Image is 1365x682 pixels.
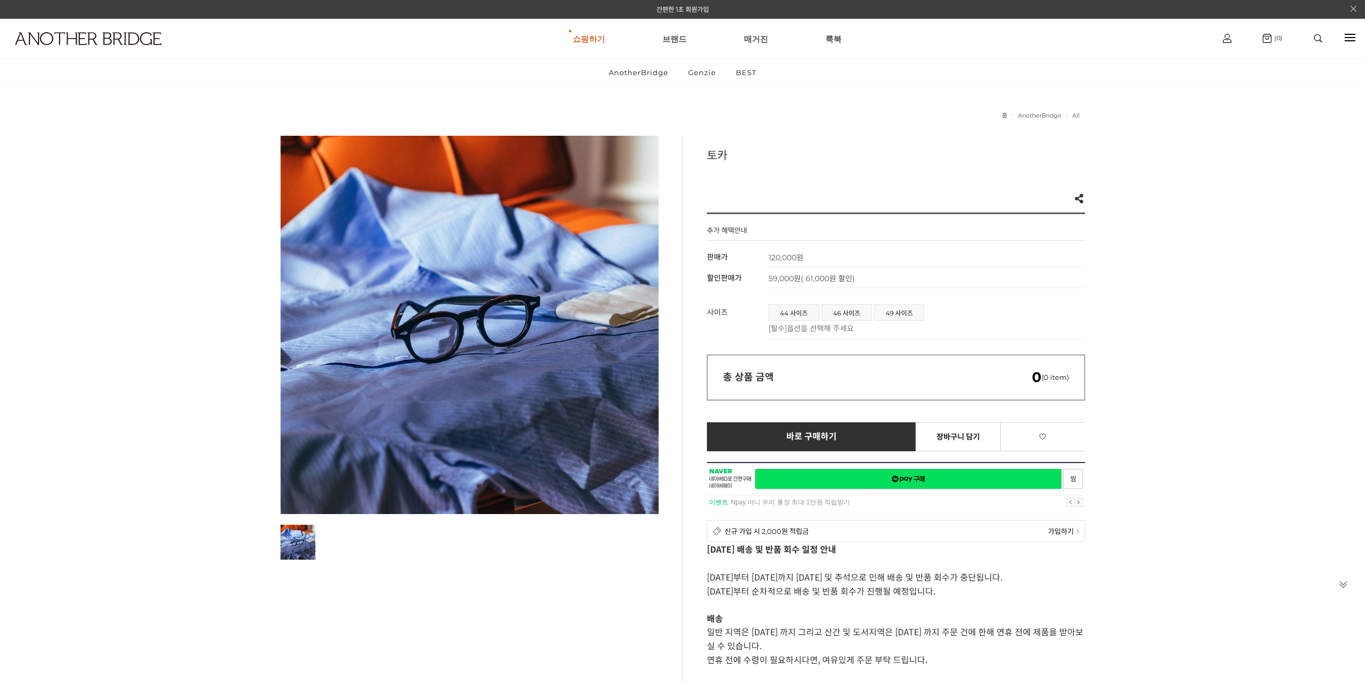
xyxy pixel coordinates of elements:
[769,304,819,321] li: 44 사이즈
[1063,469,1083,489] a: 새창
[707,652,1085,666] p: 연휴 전에 수령이 필요하시다면, 여유있게 주문 부탁 드립니다.
[709,498,728,506] strong: 이벤트
[723,371,774,383] strong: 총 상품 금액
[769,274,855,283] span: 59,000원
[1314,34,1322,42] img: search
[707,299,769,340] th: 사이즈
[769,253,803,262] strong: 120,000원
[573,19,605,58] a: 쇼핑하기
[1032,369,1042,386] em: 0
[707,584,1085,598] p: [DATE]부터 순차적으로 배송 및 반품 회수가 진행될 예정입니다.
[825,19,842,58] a: 룩북
[707,625,1085,652] p: 일반 지역은 [DATE] 까지 그리고 산간 및 도서지역은 [DATE] 까지 주문 건에 한해 연휴 전에 제품을 받아보실 수 있습니다.
[801,274,855,283] span: ( 61,000원 할인)
[713,526,722,536] img: detail_membership.png
[874,304,924,321] li: 49 사이즈
[5,32,210,71] a: logo
[707,146,1085,163] h3: 토카
[1032,373,1069,382] span: (0 item)
[1272,34,1282,42] span: (0)
[707,520,1085,542] a: 신규 가입 시 2,000원 적립금 가입하기
[755,469,1061,489] a: 새창
[15,32,161,45] img: logo
[600,58,677,86] a: AnotherBridge
[281,525,315,560] img: 7e6ff232aebe35997be30ccedceacef4.jpg
[656,5,709,13] a: 간편한 1초 회원가입
[787,324,854,333] span: 옵션을 선택해 주세요
[1076,529,1079,534] img: npay_sp_more.png
[1072,112,1080,119] a: All
[916,422,1001,451] a: 장바구니 담기
[731,498,851,506] a: Npay 머니 우리 통장 최대 1만원 적립받기
[707,252,728,262] span: 판매가
[725,526,809,536] span: 신규 가입 시 2,000원 적립금
[1002,112,1007,119] a: 홈
[769,322,1080,333] p: [필수]
[281,136,659,514] img: 7e6ff232aebe35997be30ccedceacef4.jpg
[744,19,768,58] a: 매거진
[707,273,742,283] span: 할인판매가
[662,19,687,58] a: 브랜드
[707,570,1085,584] p: [DATE]부터 [DATE]까지 [DATE] 및 추석으로 인해 배송 및 반품 회수가 중단됩니다.
[1018,112,1061,119] a: AnotherBridge
[1263,34,1282,43] a: (0)
[707,422,917,451] a: 바로 구매하기
[1223,34,1231,43] img: cart
[727,58,765,86] a: BEST
[679,58,725,86] a: Genzie
[786,432,837,442] span: 바로 구매하기
[707,542,836,555] strong: [DATE] 배송 및 반품 회수 일정 안내
[822,305,871,320] a: 46 사이즈
[822,304,872,321] li: 46 사이즈
[875,305,924,320] a: 49 사이즈
[1263,34,1272,43] img: cart
[707,612,723,625] strong: 배송
[707,225,747,240] h4: 추가 혜택안내
[769,305,818,320] a: 44 사이즈
[1048,526,1074,536] span: 가입하기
